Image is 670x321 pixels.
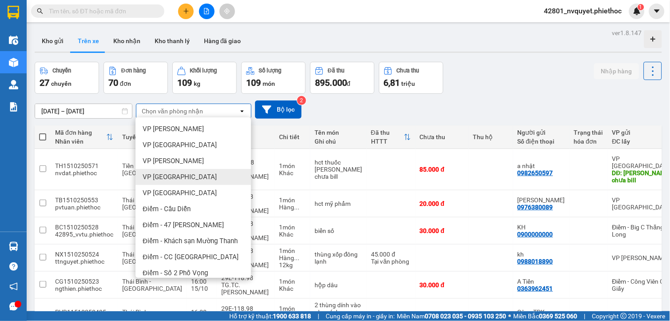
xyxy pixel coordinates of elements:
[318,311,319,321] span: |
[55,231,113,238] div: 42895_vvtu.phiethoc
[55,169,113,177] div: nvdat.phiethoc
[191,309,212,316] div: 16:00
[518,258,553,265] div: 0988018890
[315,200,362,207] div: hct mỹ phẩm
[219,4,235,19] button: aim
[315,77,347,88] span: 895.000
[402,80,415,87] span: triệu
[143,156,204,165] span: VP [PERSON_NAME]
[653,7,661,15] span: caret-down
[9,282,18,291] span: notification
[55,278,113,285] div: CG1510250523
[326,311,395,321] span: Cung cấp máy in - giấy in:
[537,5,629,16] span: 42801_nvquyet.phiethoc
[518,169,553,177] div: 0982650597
[339,309,345,316] span: ...
[121,68,146,74] div: Đơn hàng
[239,108,246,115] svg: open
[55,224,113,231] div: BC1510250528
[9,36,18,45] img: warehouse-icon
[279,197,306,204] div: 1 món
[51,125,118,149] th: Toggle SortBy
[420,166,464,173] div: 85.000 đ
[136,117,251,278] ul: Menu
[347,80,351,87] span: đ
[246,77,261,88] span: 109
[518,162,565,169] div: a nhật
[397,68,419,74] div: Chưa thu
[649,4,665,19] button: caret-down
[221,305,270,312] div: 29E-118.98
[203,8,210,14] span: file-add
[279,133,306,140] div: Chi tiết
[518,224,565,231] div: KH
[273,313,311,320] strong: 1900 633 818
[8,6,19,19] img: logo-vxr
[178,4,194,19] button: plus
[224,8,230,14] span: aim
[518,251,565,258] div: kh
[9,102,18,112] img: solution-icon
[514,311,578,321] span: Miền Bắc
[633,7,641,15] img: icon-new-feature
[177,77,192,88] span: 109
[241,62,306,94] button: Số lượng109món
[473,133,509,140] div: Thu hộ
[371,258,411,265] div: Tại văn phòng
[37,8,43,14] span: search
[143,269,208,277] span: Điểm - Số 2 Phố Vọng
[279,285,306,292] div: Khác
[315,251,362,265] div: thùng xốp đông lạnh
[279,254,306,261] div: Hàng thông thường
[294,204,299,211] span: ...
[55,138,106,145] div: Nhân viên
[397,311,506,321] span: Miền Nam
[263,80,275,87] span: món
[120,80,131,87] span: đơn
[518,138,565,145] div: Số điện thoại
[315,227,362,234] div: biển số
[122,224,182,238] span: Thái Bình - [GEOGRAPHIC_DATA]
[143,124,204,133] span: VP [PERSON_NAME]
[55,162,113,169] div: TH1510250571
[143,189,217,197] span: VP [GEOGRAPHIC_DATA]
[35,104,132,118] input: Select a date range.
[509,314,511,318] span: ⚪️
[9,302,18,311] span: message
[142,107,203,116] div: Chọn văn phòng nhận
[55,258,113,265] div: ttnguyet.phiethoc
[384,77,400,88] span: 6,81
[191,278,212,285] div: 16:00
[9,262,18,271] span: question-circle
[148,30,197,52] button: Kho thanh lý
[371,129,404,136] div: Đã thu
[518,129,565,136] div: Người gửi
[194,80,200,87] span: kg
[143,237,238,245] span: Điểm - Khách sạn Mường Thanh
[108,77,118,88] span: 70
[425,313,506,320] strong: 0708 023 035 - 0935 103 250
[638,4,644,10] sup: 1
[574,129,603,136] div: Trạng thái
[315,166,362,180] div: lưu kho chưa bill
[229,311,311,321] span: Hỗ trợ kỹ thuật:
[612,138,665,145] div: ĐC lấy
[221,281,270,296] div: TG.TC.[PERSON_NAME]
[518,309,565,316] div: Công TPK
[315,159,362,166] div: hct thuốc
[594,63,639,79] button: Nhập hàng
[644,30,662,48] div: Tạo kho hàng mới
[379,62,443,94] button: Chưa thu6,81 triệu
[315,129,362,136] div: Tên món
[279,278,306,285] div: 1 món
[9,242,18,251] img: warehouse-icon
[143,205,191,213] span: Điểm - Cầu Diễn
[52,68,71,74] div: Chuyến
[279,305,306,312] div: 1 món
[106,30,148,52] button: Kho nhận
[279,261,306,269] div: 12 kg
[279,204,306,211] div: Hàng thông thường
[371,138,404,145] div: HTTT
[518,204,553,211] div: 0976380089
[55,309,113,316] div: PVD11510250495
